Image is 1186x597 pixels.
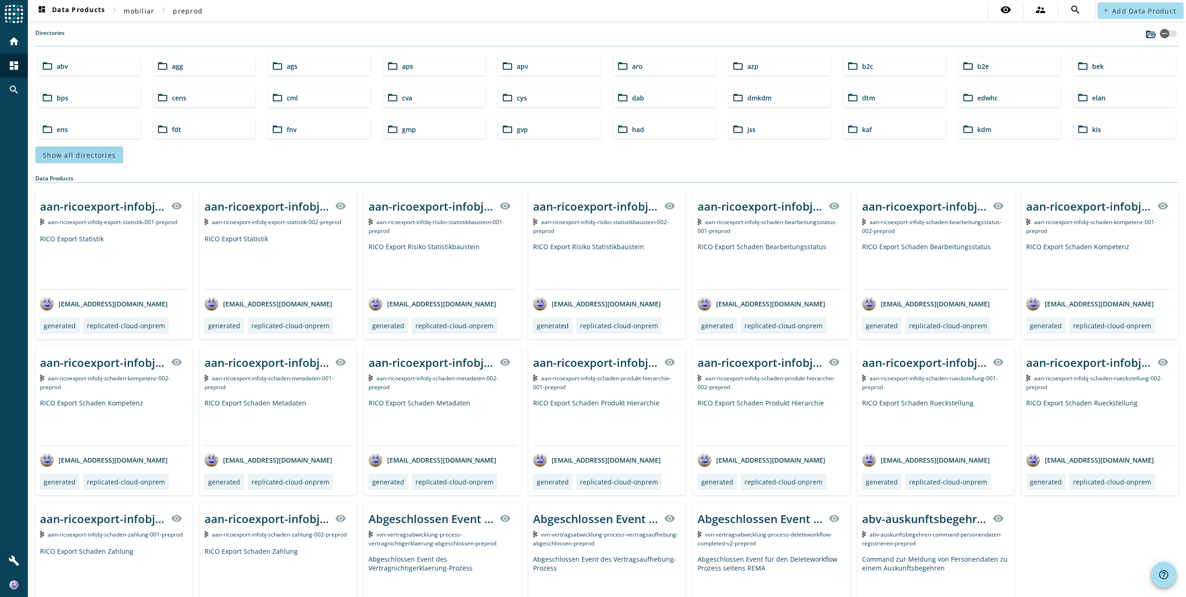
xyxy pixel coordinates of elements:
span: Kafka Topic: aan-ricoexport-infobj-schaden-rueckstellung-001-preprod [862,374,998,391]
div: aan-ricoexport-infobj-schaden-produkt-hierarchie-002-_stage_ [698,355,823,370]
span: dab [632,93,644,102]
img: Kafka Topic: aan-ricoexport-infobj-risiko-statistikbaustein-002-preprod [533,219,537,225]
div: [EMAIL_ADDRESS][DOMAIN_NAME] [533,297,661,311]
div: aan-ricoexport-infobj-schaden-produkt-hierarchie-001-_stage_ [533,355,659,370]
span: Kafka Topic: vvn-vertragsabwicklung-process-deleteworkflow-completed-v2-preprod [698,531,832,547]
mat-icon: folder_open [502,124,513,135]
span: Kafka Topic: aan-ricoexport-infobj-schaden-bearbeitungsstatus-002-preprod [862,218,1002,235]
div: [EMAIL_ADDRESS][DOMAIN_NAME] [533,453,661,467]
div: replicated-cloud-onprem [580,321,658,330]
mat-icon: folder_open [272,60,283,72]
img: avatar [1026,453,1040,467]
div: generated [44,478,76,486]
div: Abgeschlossen Event des Vertragsaufhebung-Prozess [533,511,659,526]
div: aan-ricoexport-infobj-schaden-metadaten-002-_stage_ [369,355,494,370]
span: dtm [862,93,875,102]
div: [EMAIL_ADDRESS][DOMAIN_NAME] [40,297,168,311]
img: avatar [533,297,547,311]
mat-icon: home [8,36,20,47]
mat-icon: visibility [1157,200,1168,212]
img: Kafka Topic: vvn-vertragsabwicklung-process-deleteworkflow-completed-v2-preprod [698,531,702,537]
div: replicated-cloud-onprem [745,478,823,486]
mat-icon: visibility [171,357,182,368]
div: aan-ricoexport-infobj-schaden-kompetenz-002-_stage_ [40,355,165,370]
img: avatar [40,453,54,467]
mat-icon: folder_open [42,92,53,103]
mat-icon: visibility [664,357,675,368]
mat-icon: build [8,555,20,566]
div: RICO Export Schaden Rueckstellung [1026,398,1174,445]
div: replicated-cloud-onprem [1073,478,1151,486]
span: azp [747,62,758,71]
div: generated [866,478,898,486]
div: aan-ricoexport-infobj-schaden-rueckstellung-002-_stage_ [1026,355,1152,370]
mat-icon: visibility [500,513,511,524]
span: Add Data Product [1112,7,1176,15]
img: Kafka Topic: aan-ricoexport-infobj-schaden-produkt-hierarchie-001-preprod [533,375,537,381]
mat-icon: visibility [993,513,1004,524]
mat-icon: chevron_right [109,5,120,16]
div: RICO Export Schaden Produkt Hierarchie [533,398,681,445]
mat-icon: folder_open [1077,92,1088,103]
div: [EMAIL_ADDRESS][DOMAIN_NAME] [40,453,168,467]
span: Kafka Topic: aan-ricoexport-infobj-schaden-produkt-hierarchie-002-preprod [698,374,836,391]
span: elan [1092,93,1106,102]
mat-icon: folder_open [387,92,398,103]
button: Add Data Product [1098,2,1184,19]
span: kdm [977,125,991,134]
div: abv-auskunftsbegehren-command-personendaten-registrieren-_stage_ [862,511,988,526]
div: [EMAIL_ADDRESS][DOMAIN_NAME] [369,453,496,467]
div: [EMAIL_ADDRESS][DOMAIN_NAME] [862,297,990,311]
mat-icon: dashboard [8,60,20,71]
img: avatar [862,453,876,467]
img: avatar [698,453,712,467]
div: aan-ricoexport-infobj-export-statistik-002-_stage_ [204,199,330,214]
mat-icon: folder_open [617,92,628,103]
div: RICO Export Risiko Statistikbaustein [533,242,681,289]
img: avatar [204,297,218,311]
div: RICO Export Schaden Bearbeitungsstatus [862,242,1010,289]
span: Kafka Topic: aan-ricoexport-infobj-schaden-bearbeitungsstatus-001-preprod [698,218,837,235]
img: avatar [40,297,54,311]
div: RICO Export Schaden Metadaten [204,398,352,445]
button: preprod [169,2,206,19]
mat-icon: visibility [171,200,182,212]
span: b2e [977,62,989,71]
div: [EMAIL_ADDRESS][DOMAIN_NAME] [698,453,825,467]
img: Kafka Topic: aan-ricoexport-infobj-schaden-produkt-hierarchie-002-preprod [698,375,702,381]
img: Kafka Topic: abv-auskunftsbegehren-command-personendaten-registrieren-preprod [862,531,866,537]
mat-icon: folder_open [962,60,974,72]
div: generated [537,478,569,486]
span: Kafka Topic: aan-ricoexport-infobj-risiko-statistikbaustein-001-preprod [369,218,504,235]
span: Kafka Topic: aan-ricoexport-infobj-schaden-zahlung-002-preprod [212,531,347,538]
span: fdt [172,125,181,134]
div: aan-ricoexport-infobj-export-statistik-001-_stage_ [40,199,165,214]
mat-icon: visibility [500,200,511,212]
div: generated [866,321,898,330]
div: RICO Export Schaden Bearbeitungsstatus [698,242,845,289]
mat-icon: folder_open [157,60,168,72]
img: e4dac9d46c0f05edb672cbb5a384ad40 [9,580,19,590]
mat-icon: visibility [829,357,840,368]
span: ags [287,62,297,71]
mat-icon: visibility [500,357,511,368]
span: Kafka Topic: abv-auskunftsbegehren-command-personendaten-registrieren-preprod [862,531,1002,547]
div: RICO Export Statistik [40,234,188,289]
mat-icon: visibility [335,513,346,524]
div: generated [701,478,733,486]
span: Kafka Topic: aan-ricoexport-infobj-schaden-zahlung-001-preprod [48,531,183,538]
mat-icon: folder_open [847,92,858,103]
img: Kafka Topic: aan-ricoexport-infobj-schaden-zahlung-002-preprod [204,531,209,537]
mat-icon: supervisor_account [1035,4,1046,15]
div: RICO Export Schaden Produkt Hierarchie [698,398,845,445]
mat-icon: folder_open [732,60,744,72]
div: generated [208,478,240,486]
div: aan-ricoexport-infobj-schaden-bearbeitungsstatus-001-_stage_ [698,199,823,214]
span: cva [402,93,412,102]
div: [EMAIL_ADDRESS][DOMAIN_NAME] [1026,297,1154,311]
div: RICO Export Schaden Kompetenz [40,398,188,445]
span: dmkdm [747,93,771,102]
div: [EMAIL_ADDRESS][DOMAIN_NAME] [204,453,332,467]
button: Show all directories [35,146,123,163]
img: avatar [533,453,547,467]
